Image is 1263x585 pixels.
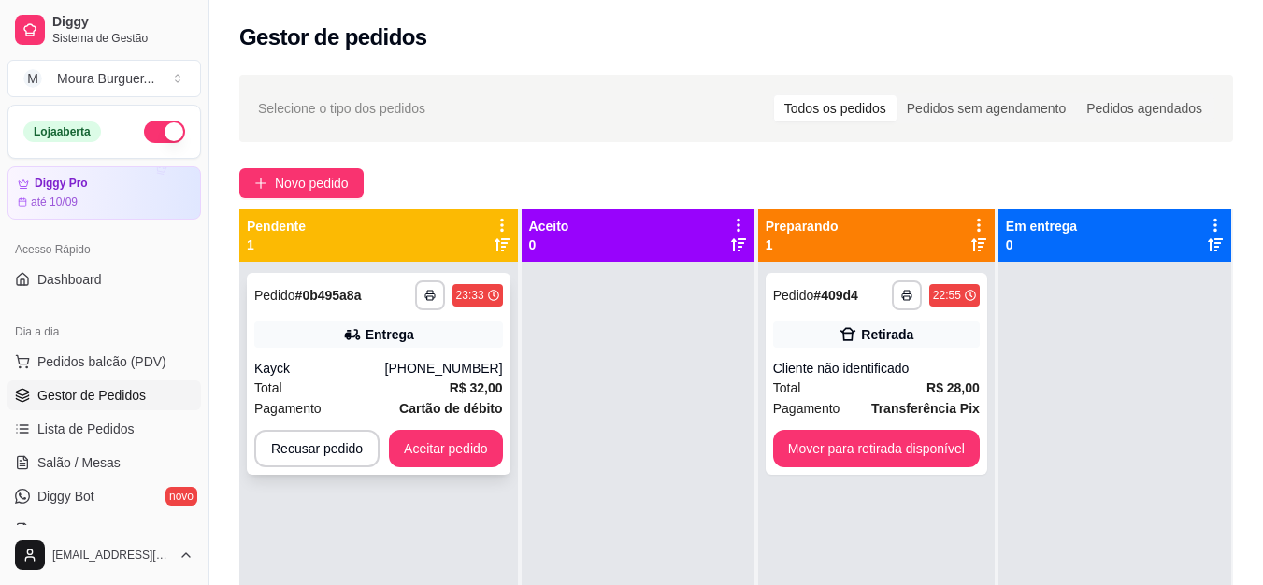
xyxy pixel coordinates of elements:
div: Moura Burguer ... [57,69,154,88]
span: Sistema de Gestão [52,31,194,46]
span: Pedido [773,288,814,303]
button: Recusar pedido [254,430,380,467]
a: Diggy Botnovo [7,481,201,511]
button: Mover para retirada disponível [773,430,980,467]
span: Lista de Pedidos [37,420,135,438]
strong: R$ 32,00 [450,380,503,395]
button: Novo pedido [239,168,364,198]
strong: # 0b495a8a [295,288,362,303]
p: 1 [766,235,839,254]
span: Pagamento [254,398,322,419]
span: Pedidos balcão (PDV) [37,352,166,371]
strong: # 409d4 [813,288,858,303]
span: Pagamento [773,398,840,419]
span: Novo pedido [275,173,349,193]
button: Select a team [7,60,201,97]
div: [PHONE_NUMBER] [385,359,503,378]
div: 22:55 [933,288,961,303]
span: Total [254,378,282,398]
p: Pendente [247,217,306,235]
article: até 10/09 [31,194,78,209]
strong: Transferência Pix [871,401,980,416]
strong: R$ 28,00 [926,380,980,395]
a: KDS [7,515,201,545]
button: [EMAIL_ADDRESS][DOMAIN_NAME] [7,533,201,578]
div: 23:33 [456,288,484,303]
p: 0 [529,235,569,254]
p: 1 [247,235,306,254]
span: Salão / Mesas [37,453,121,472]
span: Total [773,378,801,398]
span: Gestor de Pedidos [37,386,146,405]
p: Aceito [529,217,569,235]
div: Loja aberta [23,121,101,142]
span: M [23,69,42,88]
p: 0 [1006,235,1077,254]
span: Selecione o tipo dos pedidos [258,98,425,119]
p: Em entrega [1006,217,1077,235]
span: Dashboard [37,270,102,289]
span: KDS [37,521,65,539]
a: Lista de Pedidos [7,414,201,444]
div: Pedidos agendados [1076,95,1213,121]
div: Entrega [366,325,414,344]
a: Gestor de Pedidos [7,380,201,410]
span: plus [254,177,267,190]
a: Diggy Proaté 10/09 [7,166,201,220]
button: Pedidos balcão (PDV) [7,347,201,377]
div: Cliente não identificado [773,359,980,378]
div: Acesso Rápido [7,235,201,264]
a: DiggySistema de Gestão [7,7,201,52]
div: Kayck [254,359,385,378]
span: Pedido [254,288,295,303]
a: Salão / Mesas [7,448,201,478]
p: Preparando [766,217,839,235]
div: Dia a dia [7,317,201,347]
article: Diggy Pro [35,177,88,191]
span: Diggy [52,14,194,31]
button: Aceitar pedido [389,430,503,467]
div: Pedidos sem agendamento [897,95,1076,121]
span: Diggy Bot [37,487,94,506]
a: Dashboard [7,264,201,294]
span: [EMAIL_ADDRESS][DOMAIN_NAME] [52,548,171,563]
h2: Gestor de pedidos [239,22,427,52]
div: Todos os pedidos [774,95,897,121]
strong: Cartão de débito [399,401,502,416]
div: Retirada [861,325,913,344]
button: Alterar Status [144,121,185,143]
